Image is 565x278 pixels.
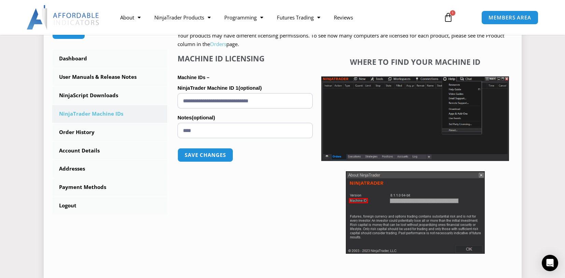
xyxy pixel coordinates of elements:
[52,87,168,104] a: NinjaScript Downloads
[450,10,455,16] span: 1
[178,148,233,162] button: Save changes
[52,68,168,86] a: User Manuals & Release Notes
[52,178,168,196] a: Payment Methods
[178,54,313,63] h4: Machine ID Licensing
[52,123,168,141] a: Order History
[321,76,509,161] img: Screenshot 2025-01-17 1155544 | Affordable Indicators – NinjaTrader
[52,50,168,68] a: Dashboard
[238,85,262,91] span: (optional)
[178,75,209,80] strong: Machine IDs –
[113,10,147,25] a: About
[542,255,558,271] div: Open Intercom Messenger
[113,10,436,25] nav: Menu
[52,50,168,215] nav: Account pages
[52,197,168,215] a: Logout
[52,160,168,178] a: Addresses
[217,10,270,25] a: Programming
[52,142,168,160] a: Account Details
[321,57,509,66] h4: Where to find your Machine ID
[346,171,485,254] img: Screenshot 2025-01-17 114931 | Affordable Indicators – NinjaTrader
[178,83,313,93] label: NinjaTrader Machine ID 1
[192,115,215,120] span: (optional)
[52,105,168,123] a: NinjaTrader Machine IDs
[433,8,463,27] a: 1
[27,5,100,30] img: LogoAI | Affordable Indicators – NinjaTrader
[489,15,531,20] span: MEMBERS AREA
[270,10,327,25] a: Futures Trading
[327,10,360,25] a: Reviews
[481,11,538,25] a: MEMBERS AREA
[178,113,313,123] label: Notes
[210,41,226,47] a: Orders
[147,10,217,25] a: NinjaTrader Products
